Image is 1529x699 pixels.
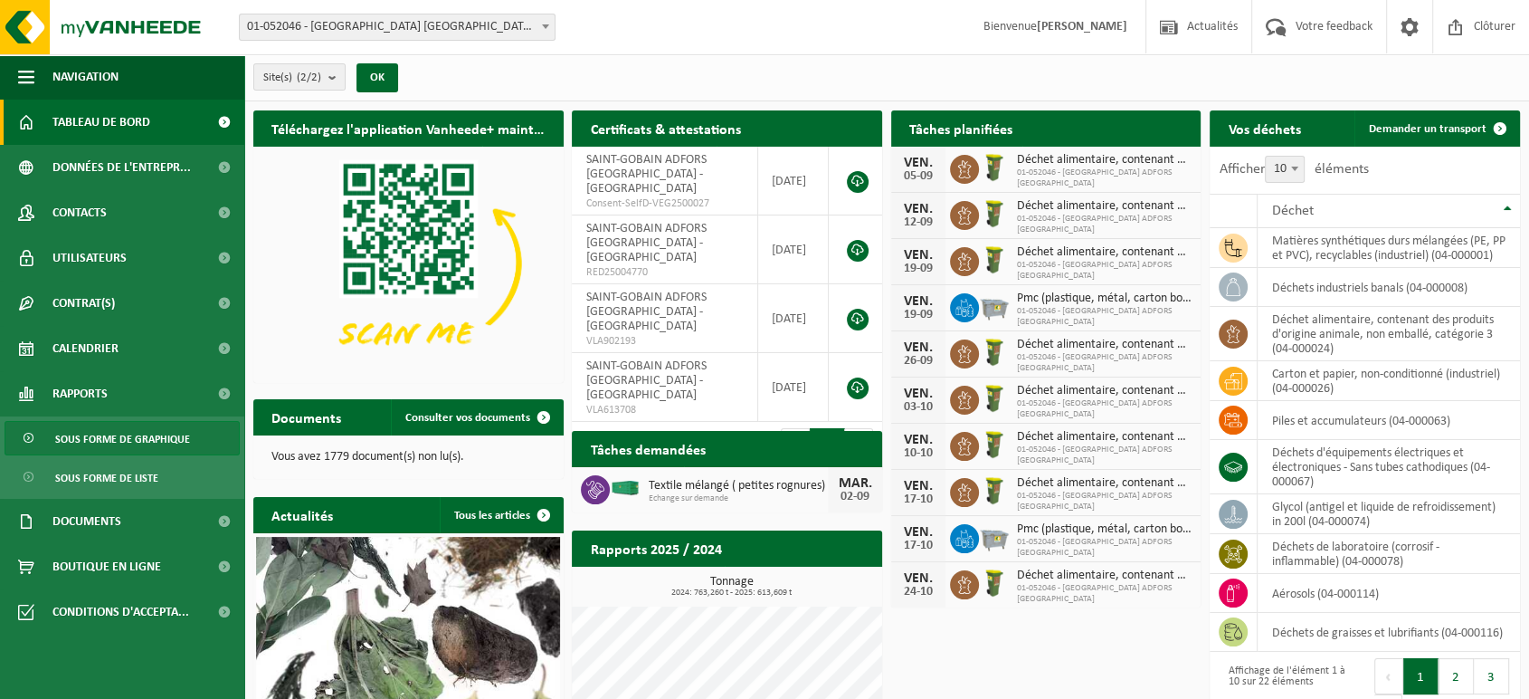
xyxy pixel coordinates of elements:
span: Conditions d'accepta... [52,589,189,635]
a: Tous les articles [440,497,562,533]
span: Boutique en ligne [52,544,161,589]
img: WB-2500-GAL-GY-01 [979,291,1010,321]
span: 01-052046 - [GEOGRAPHIC_DATA] ADFORS [GEOGRAPHIC_DATA] [1017,398,1192,420]
h2: Téléchargez l'application Vanheede+ maintenant! [253,110,564,146]
div: 19-09 [900,263,936,275]
span: Navigation [52,54,119,100]
button: 3 [1474,658,1509,694]
span: VLA902193 [585,334,743,349]
div: VEN. [900,340,936,355]
img: WB-0060-HPE-GN-50 [979,383,1010,414]
span: 01-052046 - [GEOGRAPHIC_DATA] ADFORS [GEOGRAPHIC_DATA] [1017,168,1192,189]
img: WB-0060-HPE-GN-50 [979,152,1010,183]
span: Déchet alimentaire, contenant des produits d'origine animale, non emballé, catég... [1017,476,1192,491]
h2: Documents [253,399,359,435]
td: aérosols (04-000114) [1258,574,1520,613]
span: Echange sur demande [648,493,828,504]
div: VEN. [900,202,936,216]
span: Pmc (plastique, métal, carton boisson) (industriel) [1017,292,1192,306]
div: 02-09 [837,491,873,503]
span: Déchet alimentaire, contenant des produits d'origine animale, non emballé, catég... [1017,245,1192,260]
h2: Certificats & attestations [572,110,758,146]
td: Piles et accumulateurs (04-000063) [1258,401,1520,440]
span: 01-052046 - [GEOGRAPHIC_DATA] ADFORS [GEOGRAPHIC_DATA] [1017,583,1192,605]
span: Déchet alimentaire, contenant des produits d'origine animale, non emballé, catég... [1017,199,1192,214]
span: Consent-SelfD-VEG2500027 [585,196,743,211]
span: Consulter vos documents [405,412,530,424]
a: Consulter les rapports [725,566,880,602]
h2: Tâches planifiées [891,110,1030,146]
span: Calendrier [52,326,119,371]
h2: Rapports 2025 / 2024 [572,531,739,566]
img: Download de VHEPlus App [253,147,564,379]
p: Vous avez 1779 document(s) non lu(s). [271,451,546,464]
span: RED25004770 [585,265,743,280]
span: SAINT-GOBAIN ADFORS [GEOGRAPHIC_DATA] - [GEOGRAPHIC_DATA] [585,291,706,333]
td: déchets d'équipements électriques et électroniques - Sans tubes cathodiques (04-000067) [1258,440,1520,494]
h2: Tâches demandées [572,431,723,466]
td: déchet alimentaire, contenant des produits d'origine animale, non emballé, catégorie 3 (04-000024) [1258,307,1520,361]
span: Sous forme de graphique [55,422,190,456]
div: 05-09 [900,170,936,183]
td: [DATE] [758,215,829,284]
td: déchets industriels banals (04-000008) [1258,268,1520,307]
td: [DATE] [758,284,829,353]
td: déchets de laboratoire (corrosif - inflammable) (04-000078) [1258,534,1520,574]
span: SAINT-GOBAIN ADFORS [GEOGRAPHIC_DATA] - [GEOGRAPHIC_DATA] [585,359,706,402]
div: VEN. [900,156,936,170]
span: Textile mélangé ( petites rognures) [648,479,828,493]
div: VEN. [900,387,936,401]
button: Previous [1374,658,1403,694]
td: glycol (antigel et liquide de refroidissement) in 200l (04-000074) [1258,494,1520,534]
span: 01-052046 - [GEOGRAPHIC_DATA] ADFORS [GEOGRAPHIC_DATA] [1017,491,1192,512]
div: 17-10 [900,540,936,552]
span: Sous forme de liste [55,461,158,495]
span: Déchet [1271,204,1313,218]
span: 2024: 763,260 t - 2025: 613,609 t [581,589,882,598]
td: [DATE] [758,147,829,215]
span: Demander un transport [1369,123,1486,135]
span: SAINT-GOBAIN ADFORS [GEOGRAPHIC_DATA] - [GEOGRAPHIC_DATA] [585,153,706,196]
h2: Vos déchets [1210,110,1318,146]
span: Données de l'entrepr... [52,145,191,190]
span: VLA613708 [585,403,743,417]
div: 10-10 [900,447,936,460]
div: VEN. [900,248,936,263]
div: 26-09 [900,355,936,368]
div: VEN. [900,525,936,540]
img: WB-0060-HPE-GN-50 [979,244,1010,275]
button: Site(s)(2/2) [253,63,346,91]
div: 19-09 [900,309,936,321]
a: Sous forme de liste [5,460,240,494]
label: Afficher éléments [1219,162,1368,177]
span: Utilisateurs [52,235,127,281]
div: 03-10 [900,401,936,414]
span: Déchet alimentaire, contenant des produits d'origine animale, non emballé, catég... [1017,430,1192,445]
count: (2/2) [297,72,321,83]
span: Site(s) [263,64,321,91]
span: Pmc (plastique, métal, carton boisson) (industriel) [1017,522,1192,537]
div: MAR. [837,476,873,491]
span: Déchet alimentaire, contenant des produits d'origine animale, non emballé, catég... [1017,569,1192,583]
td: matières synthétiques durs mélangées (PE, PP et PVC), recyclables (industriel) (04-000001) [1258,228,1520,268]
span: Rapports [52,371,108,417]
span: SAINT-GOBAIN ADFORS [GEOGRAPHIC_DATA] - [GEOGRAPHIC_DATA] [585,222,706,264]
span: Déchet alimentaire, contenant des produits d'origine animale, non emballé, catég... [1017,384,1192,398]
span: 01-052046 - SAINT-GOBAIN ADFORS BELGIUM - BUGGENHOUT [239,14,556,41]
span: 01-052046 - [GEOGRAPHIC_DATA] ADFORS [GEOGRAPHIC_DATA] [1017,306,1192,328]
td: [DATE] [758,353,829,422]
span: 01-052046 - [GEOGRAPHIC_DATA] ADFORS [GEOGRAPHIC_DATA] [1017,352,1192,374]
img: HK-XC-40-GN-00 [610,480,641,496]
div: 12-09 [900,216,936,229]
div: VEN. [900,294,936,309]
img: WB-0060-HPE-GN-50 [979,568,1010,598]
h3: Tonnage [581,576,882,598]
span: 10 [1265,156,1305,183]
span: Contacts [52,190,107,235]
td: carton et papier, non-conditionné (industriel) (04-000026) [1258,361,1520,401]
img: WB-2500-GAL-GY-01 [979,522,1010,552]
span: 01-052046 - [GEOGRAPHIC_DATA] ADFORS [GEOGRAPHIC_DATA] [1017,214,1192,235]
span: 01-052046 - [GEOGRAPHIC_DATA] ADFORS [GEOGRAPHIC_DATA] [1017,537,1192,559]
div: 17-10 [900,493,936,506]
button: 1 [1403,658,1439,694]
